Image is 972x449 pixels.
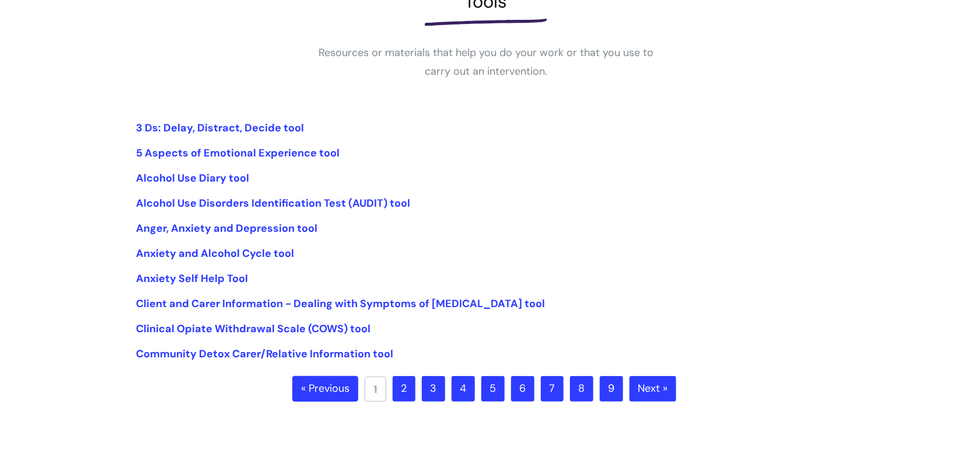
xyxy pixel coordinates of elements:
a: Community Detox Carer/Relative Information tool [136,347,393,361]
a: 5 Aspects of Emotional Experience tool [136,146,340,160]
a: 7 [541,376,564,402]
a: Next » [630,376,676,402]
a: Alcohol Use Diary tool [136,171,249,185]
a: 1 [365,377,386,402]
a: 6 [511,376,534,402]
a: Anxiety Self Help Tool [136,272,248,286]
a: Alcohol Use Disorders Identification Test (AUDIT) tool [136,196,410,210]
a: 8 [570,376,593,402]
a: 4 [452,376,475,402]
a: Anxiety and Alcohol Cycle tool [136,246,294,260]
a: 3 Ds: Delay, Distract, Decide tool [136,121,304,135]
a: 2 [393,376,415,402]
a: 5 [481,376,505,402]
a: Client and Carer Information - Dealing with Symptoms of [MEDICAL_DATA] tool [136,297,545,311]
p: Resources or materials that help you do your work or that you use to carry out an intervention. [311,43,661,81]
a: « Previous [292,376,358,402]
a: Clinical Opiate Withdrawal Scale (COWS) tool [136,322,370,336]
a: 3 [422,376,445,402]
a: Anger, Anxiety and Depression tool [136,221,317,235]
a: 9 [600,376,623,402]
